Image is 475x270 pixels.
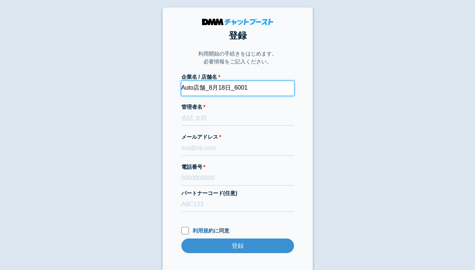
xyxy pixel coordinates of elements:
[181,133,294,141] label: メールアドレス
[181,111,294,126] input: 会話 太郎
[181,189,294,197] label: パートナーコード(任意)
[181,238,294,253] input: 登録
[181,227,294,235] label: に同意
[181,81,294,96] input: 株式会社チャットブースト
[202,19,273,25] img: DMMチャットブースト
[181,103,294,111] label: 管理者名
[181,197,294,212] input: ABC123
[181,163,294,171] label: 電話番号
[181,73,294,81] label: 企業名 / 店舗名
[193,228,214,234] a: 利用規約
[181,227,189,234] input: 利用規約に同意
[181,171,294,186] input: 0000000000
[181,141,294,156] input: xxx@cb.com
[181,29,294,42] h1: 登録
[198,50,277,66] p: 利用開始の手続きをはじめます。 必要情報をご記入ください。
